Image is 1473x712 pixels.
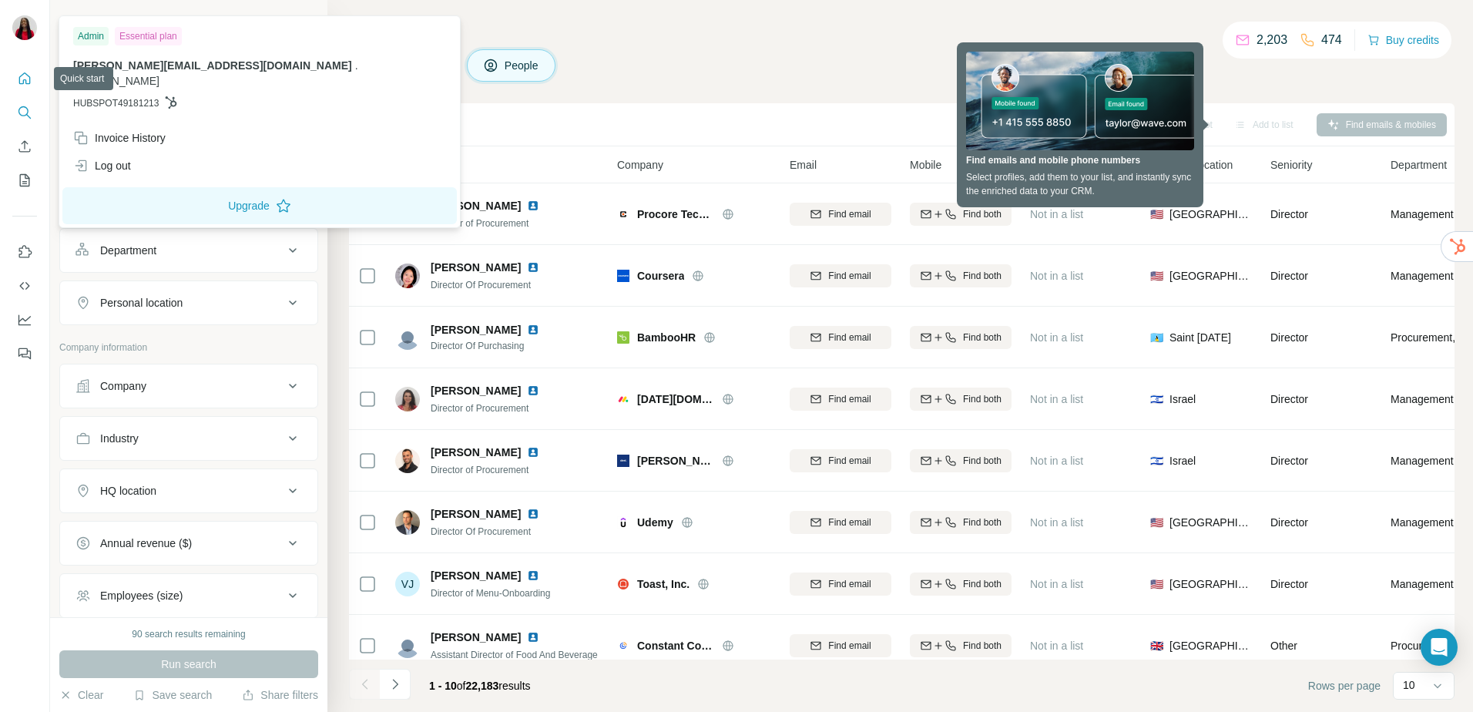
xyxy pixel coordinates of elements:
button: Employees (size) [60,577,317,614]
span: Seniority [1270,157,1312,173]
span: 🇮🇱 [1150,453,1163,469]
p: 474 [1321,31,1342,49]
button: Company [60,368,317,405]
button: HQ location [60,472,317,509]
span: Find both [963,516,1002,529]
span: of [457,680,466,692]
span: Find email [828,269,871,283]
button: Use Surfe API [12,272,37,300]
img: Logo of Deel [617,455,629,467]
div: Annual revenue ($) [100,536,192,551]
button: Use Surfe on LinkedIn [12,238,37,266]
span: BambooHR [637,330,696,345]
button: Personal location [60,284,317,321]
button: Find email [790,203,891,226]
span: [PERSON_NAME] [431,630,521,645]
img: Avatar [395,387,420,411]
p: Company information [59,341,318,354]
span: People [505,58,540,73]
span: Director [1270,516,1308,529]
span: Director of Procurement [431,403,528,414]
span: Udemy [637,515,673,530]
button: Annual revenue ($) [60,525,317,562]
span: [PERSON_NAME] [431,198,521,213]
span: Find both [963,207,1002,221]
img: Logo of Coursera [617,270,629,282]
span: results [429,680,531,692]
span: Not in a list [1030,516,1083,529]
span: Constant Contact [637,638,714,653]
span: Department [1391,157,1447,173]
span: 🇱🇨 [1150,330,1163,345]
span: 🇮🇱 [1150,391,1163,407]
img: LinkedIn logo [527,261,539,274]
p: 2,203 [1257,31,1287,49]
span: Email [790,157,817,173]
span: [PERSON_NAME] [431,322,521,338]
span: Director [1270,578,1308,590]
span: Coursera [637,268,684,284]
button: Find email [790,634,891,657]
span: Director [1270,455,1308,467]
button: Navigate to next page [380,669,411,700]
span: Find email [828,207,871,221]
span: 🇺🇸 [1150,576,1163,592]
button: Find both [910,449,1012,472]
button: Search [12,99,37,126]
span: Israel [1169,391,1196,407]
button: Industry [60,420,317,457]
span: Find both [963,454,1002,468]
span: [GEOGRAPHIC_DATA] [1169,515,1252,530]
span: Assistant Director of Food And Beverage [431,650,598,660]
img: Logo of Procore Technologies [617,208,629,220]
span: [PERSON_NAME][EMAIL_ADDRESS][DOMAIN_NAME] [73,59,352,72]
div: Log out [73,158,131,173]
span: . [355,59,358,72]
button: Find both [910,326,1012,349]
span: Find email [828,577,871,591]
button: Department [60,232,317,269]
span: Not in a list [1030,455,1083,467]
span: [PERSON_NAME] [431,260,521,275]
img: LinkedIn logo [527,508,539,520]
span: Not in a list [1030,640,1083,652]
span: Director [1270,208,1308,220]
span: [PERSON_NAME] [431,383,521,398]
span: Personal location [1150,157,1233,173]
img: LinkedIn logo [527,200,539,212]
div: HQ location [100,483,156,499]
span: 🇬🇧 [1150,638,1163,653]
h4: Search [349,18,1455,40]
span: Saint [DATE] [1169,330,1231,345]
span: [DOMAIN_NAME] [73,75,159,87]
button: Find both [910,264,1012,287]
span: 22,183 [466,680,499,692]
img: LinkedIn logo [527,385,539,397]
span: [GEOGRAPHIC_DATA] [1169,576,1252,592]
span: 1 - 10 [429,680,457,692]
div: Open Intercom Messenger [1421,629,1458,666]
img: LinkedIn logo [527,446,539,458]
span: Toast, Inc. [637,576,690,592]
p: 10 [1403,677,1415,693]
img: LinkedIn logo [527,569,539,582]
span: Director of Procurement [431,218,528,229]
button: Find email [790,264,891,287]
div: Invoice History [73,130,166,146]
img: Logo of monday.com [617,393,629,405]
button: Find email [790,326,891,349]
button: Find both [910,573,1012,596]
span: Director Of Procurement [431,280,531,291]
img: Avatar [395,448,420,473]
span: 🇺🇸 [1150,207,1163,222]
div: Employees (size) [100,588,183,603]
div: Personal location [100,295,183,311]
span: Other [1270,640,1297,652]
div: VJ [395,572,420,596]
span: Find email [828,392,871,406]
span: Procurement [1391,638,1452,653]
button: Find email [790,388,891,411]
img: Logo of Constant Contact [617,640,629,652]
img: Avatar [12,15,37,40]
img: Avatar [395,633,420,658]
